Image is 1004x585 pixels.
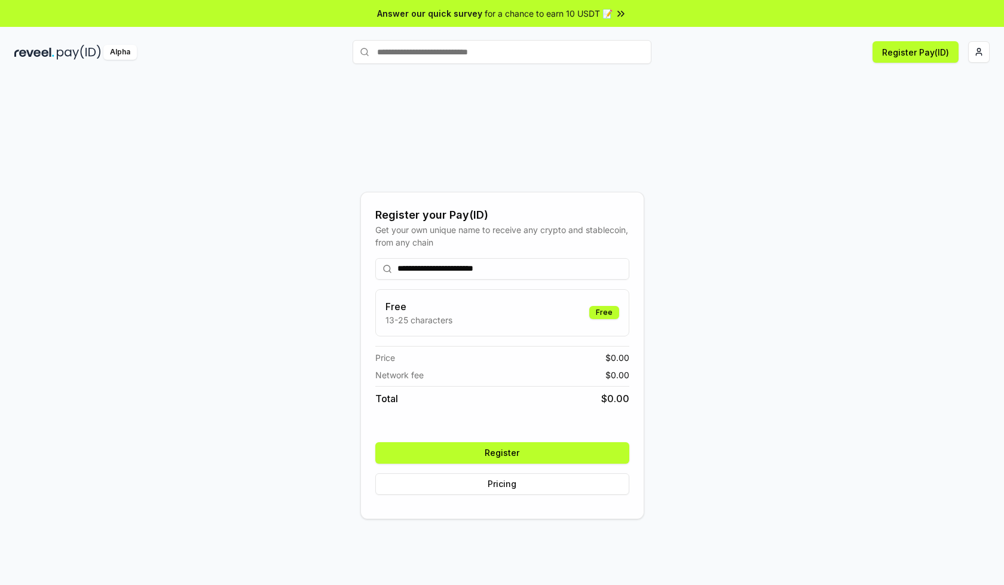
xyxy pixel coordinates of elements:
img: pay_id [57,45,101,60]
span: $ 0.00 [605,369,629,381]
button: Register Pay(ID) [873,41,959,63]
button: Pricing [375,473,629,495]
span: Network fee [375,369,424,381]
div: Free [589,306,619,319]
p: 13-25 characters [385,314,452,326]
span: $ 0.00 [605,351,629,364]
img: reveel_dark [14,45,54,60]
div: Alpha [103,45,137,60]
div: Register your Pay(ID) [375,207,629,223]
span: Total [375,391,398,406]
button: Register [375,442,629,464]
span: for a chance to earn 10 USDT 📝 [485,7,613,20]
span: Price [375,351,395,364]
span: $ 0.00 [601,391,629,406]
h3: Free [385,299,452,314]
span: Answer our quick survey [377,7,482,20]
div: Get your own unique name to receive any crypto and stablecoin, from any chain [375,223,629,249]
